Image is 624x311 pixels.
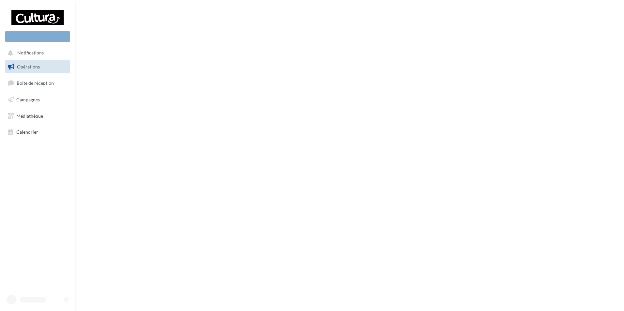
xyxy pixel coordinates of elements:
span: Opérations [17,64,40,69]
a: Boîte de réception [4,76,71,90]
span: Calendrier [16,129,38,135]
div: Nouvelle campagne [5,31,70,42]
span: Boîte de réception [17,80,54,86]
span: Campagnes [16,97,40,102]
span: Médiathèque [16,113,43,118]
a: Calendrier [4,125,71,139]
a: Campagnes [4,93,71,107]
span: Notifications [17,50,44,56]
a: Opérations [4,60,71,74]
a: Médiathèque [4,109,71,123]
